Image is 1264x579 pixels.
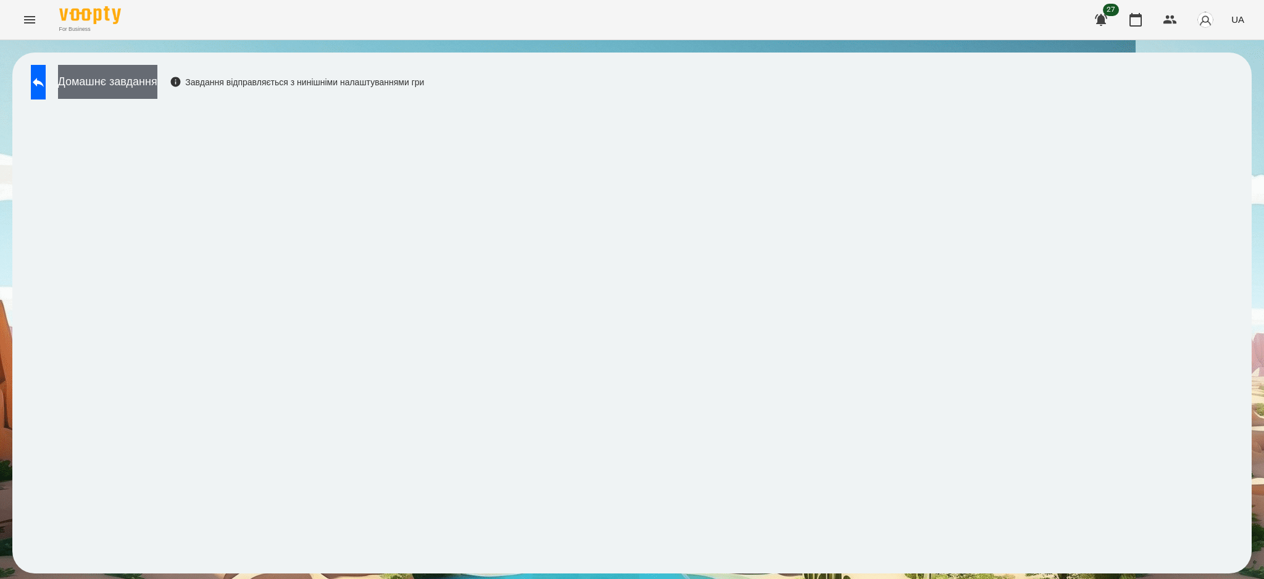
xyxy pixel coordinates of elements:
span: For Business [59,25,121,33]
img: avatar_s.png [1197,11,1214,28]
span: 27 [1103,4,1119,16]
img: Voopty Logo [59,6,121,24]
div: Завдання відправляється з нинішніми налаштуваннями гри [170,76,425,88]
button: UA [1226,8,1249,31]
button: Menu [15,5,44,35]
button: Домашнє завдання [58,65,157,99]
span: UA [1231,13,1244,26]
